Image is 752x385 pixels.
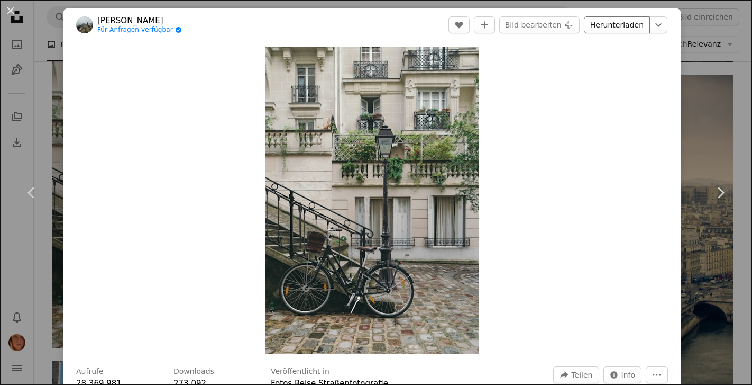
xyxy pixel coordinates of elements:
[97,26,182,34] a: Für Anfragen verfügbar
[499,16,580,33] button: Bild bearbeiten
[571,367,592,383] span: Teilen
[689,142,752,244] a: Weiter
[553,366,599,383] button: Dieses Bild teilen
[265,47,479,354] img: Fahrrad lehnt tagsüber an Handlauf vor Betongebäude
[646,366,668,383] button: Weitere Aktionen
[271,366,329,377] h3: Veröffentlicht in
[97,15,182,26] a: [PERSON_NAME]
[76,16,93,33] img: Zum Profil von JOHN TOWNER
[621,367,636,383] span: Info
[584,16,650,33] a: Herunterladen
[603,366,642,383] button: Statistiken zu diesem Bild
[76,366,104,377] h3: Aufrufe
[448,16,470,33] button: Gefällt mir
[474,16,495,33] button: Zu Kollektion hinzufügen
[265,47,479,354] button: Dieses Bild heranzoomen
[649,16,667,33] button: Downloadgröße auswählen
[173,366,214,377] h3: Downloads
